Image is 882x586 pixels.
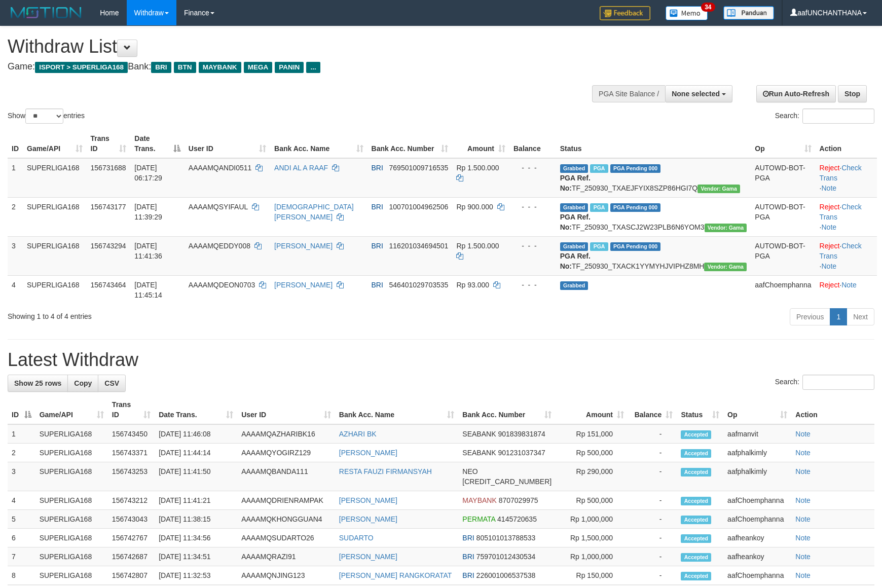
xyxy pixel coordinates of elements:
[185,129,270,158] th: User ID: activate to sort column ascending
[108,424,155,444] td: 156743450
[155,424,237,444] td: [DATE] 11:46:08
[497,515,537,523] span: Copy 4145720635 to clipboard
[556,491,628,510] td: Rp 500,000
[8,375,68,392] a: Show 25 rows
[91,203,126,211] span: 156743177
[795,534,811,542] a: Note
[108,462,155,491] td: 156743253
[306,62,320,73] span: ...
[681,572,711,580] span: Accepted
[628,510,677,529] td: -
[556,444,628,462] td: Rp 500,000
[681,516,711,524] span: Accepted
[108,491,155,510] td: 156743212
[452,129,509,158] th: Amount: activate to sort column ascending
[462,430,496,438] span: SEABANK
[677,395,723,424] th: Status: activate to sort column ascending
[462,515,495,523] span: PERMATA
[513,202,552,212] div: - - -
[339,515,397,523] a: [PERSON_NAME]
[790,308,830,325] a: Previous
[672,90,720,98] span: None selected
[462,534,474,542] span: BRI
[23,158,87,198] td: SUPERLIGA168
[628,547,677,566] td: -
[8,275,23,304] td: 4
[462,449,496,457] span: SEABANK
[108,547,155,566] td: 156742687
[756,85,836,102] a: Run Auto-Refresh
[372,203,383,211] span: BRI
[339,467,432,475] a: RESTA FAUZI FIRMANSYAH
[237,547,335,566] td: AAAAMQRAZI91
[91,242,126,250] span: 156743294
[838,85,867,102] a: Stop
[8,5,85,20] img: MOTION_logo.png
[8,158,23,198] td: 1
[498,449,545,457] span: Copy 901231037347 to clipboard
[723,424,791,444] td: aafmanvit
[456,203,493,211] span: Rp 900.000
[795,571,811,579] a: Note
[628,424,677,444] td: -
[816,236,877,275] td: · ·
[701,3,715,12] span: 34
[35,444,108,462] td: SUPERLIGA168
[820,164,862,182] a: Check Trans
[8,307,360,321] div: Showing 1 to 4 of 4 entries
[8,350,874,370] h1: Latest Withdraw
[372,164,383,172] span: BRI
[723,547,791,566] td: aafheankoy
[556,547,628,566] td: Rp 1,000,000
[628,491,677,510] td: -
[795,515,811,523] a: Note
[237,566,335,585] td: AAAAMQNJING123
[74,379,92,387] span: Copy
[628,462,677,491] td: -
[560,252,591,270] b: PGA Ref. No:
[389,203,449,211] span: Copy 100701004962506 to clipboard
[237,424,335,444] td: AAAAMQAZHARIBK16
[275,62,304,73] span: PANIN
[8,62,578,72] h4: Game: Bank:
[8,491,35,510] td: 4
[847,308,874,325] a: Next
[610,203,661,212] span: PGA Pending
[600,6,650,20] img: Feedback.jpg
[822,223,837,231] a: Note
[35,462,108,491] td: SUPERLIGA168
[556,510,628,529] td: Rp 1,000,000
[498,430,545,438] span: Copy 901839831874 to clipboard
[155,491,237,510] td: [DATE] 11:41:21
[35,547,108,566] td: SUPERLIGA168
[91,164,126,172] span: 156731688
[610,164,661,173] span: PGA Pending
[751,236,815,275] td: AUTOWD-BOT-PGA
[389,164,449,172] span: Copy 769501009716535 to clipboard
[681,430,711,439] span: Accepted
[476,553,536,561] span: Copy 759701012430534 to clipboard
[795,467,811,475] a: Note
[816,158,877,198] td: · ·
[556,197,751,236] td: TF_250930_TXASCJ2W23PLB6N6YOM3
[8,510,35,529] td: 5
[134,242,162,260] span: [DATE] 11:41:36
[8,395,35,424] th: ID: activate to sort column descending
[8,566,35,585] td: 8
[155,547,237,566] td: [DATE] 11:34:51
[23,275,87,304] td: SUPERLIGA168
[751,158,815,198] td: AUTOWD-BOT-PGA
[270,129,367,158] th: Bank Acc. Name: activate to sort column ascending
[87,129,131,158] th: Trans ID: activate to sort column ascending
[155,529,237,547] td: [DATE] 11:34:56
[681,449,711,458] span: Accepted
[8,108,85,124] label: Show entries
[8,529,35,547] td: 6
[189,281,255,289] span: AAAAMQDEON0703
[820,242,840,250] a: Reject
[556,158,751,198] td: TF_250930_TXAEJFYIX8SZP86HGI7Q
[822,184,837,192] a: Note
[751,197,815,236] td: AUTOWD-BOT-PGA
[705,224,747,232] span: Vendor URL: https://trx31.1velocity.biz
[456,164,499,172] span: Rp 1.500.000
